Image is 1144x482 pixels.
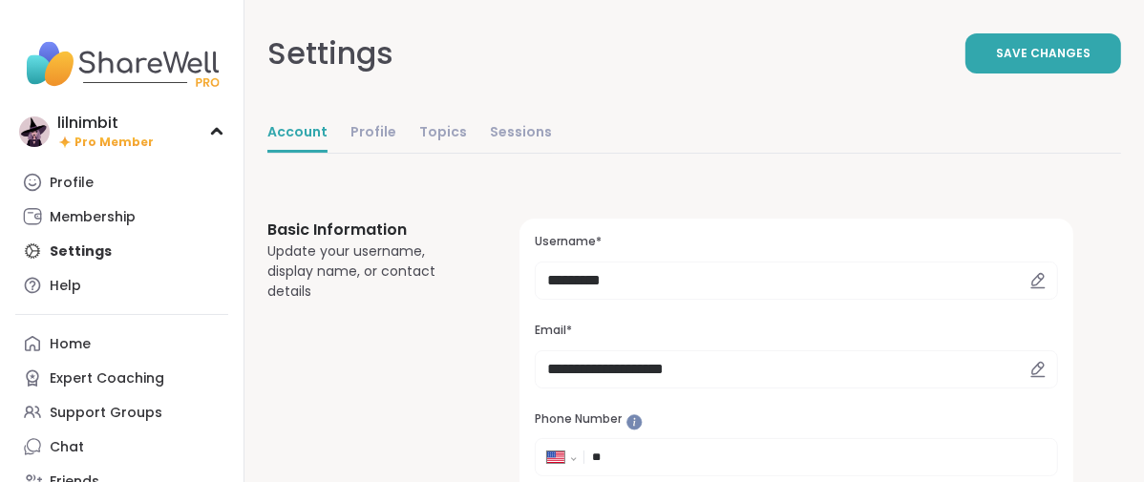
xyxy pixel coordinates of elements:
[267,115,328,153] a: Account
[50,208,136,227] div: Membership
[19,116,50,147] img: lilnimbit
[57,113,154,134] div: lilnimbit
[50,369,164,388] div: Expert Coaching
[50,174,94,193] div: Profile
[74,135,154,151] span: Pro Member
[15,31,228,97] img: ShareWell Nav Logo
[15,430,228,464] a: Chat
[535,411,1058,428] h3: Phone Number
[419,115,467,153] a: Topics
[15,165,228,199] a: Profile
[15,199,228,234] a: Membership
[267,219,474,241] h3: Basic Information
[490,115,552,153] a: Sessions
[50,438,84,457] div: Chat
[50,277,81,296] div: Help
[15,395,228,430] a: Support Groups
[996,45,1091,62] span: Save Changes
[535,234,1058,250] h3: Username*
[50,404,162,423] div: Support Groups
[15,326,228,361] a: Home
[965,33,1121,73] button: Save Changes
[15,268,228,303] a: Help
[350,115,396,153] a: Profile
[50,335,91,354] div: Home
[626,414,643,430] iframe: Spotlight
[15,361,228,395] a: Expert Coaching
[267,31,393,76] div: Settings
[267,241,474,302] div: Update your username, display name, or contact details
[535,323,1058,339] h3: Email*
